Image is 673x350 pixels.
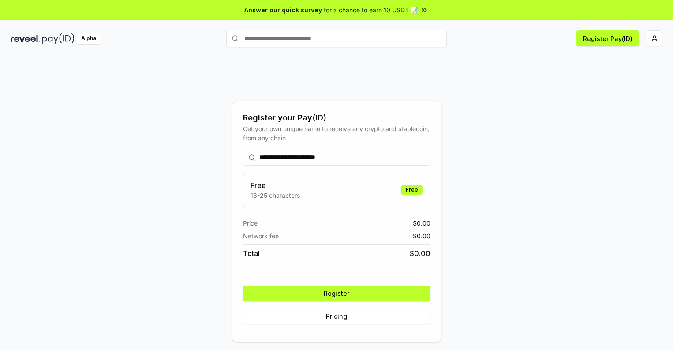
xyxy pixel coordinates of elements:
[243,309,430,324] button: Pricing
[244,5,322,15] span: Answer our quick survey
[42,33,75,44] img: pay_id
[243,218,258,228] span: Price
[410,248,430,259] span: $ 0.00
[324,5,418,15] span: for a chance to earn 10 USDT 📝
[576,30,639,46] button: Register Pay(ID)
[251,180,300,191] h3: Free
[243,124,430,143] div: Get your own unique name to receive any crypto and stablecoin, from any chain
[243,231,279,241] span: Network fee
[243,112,430,124] div: Register your Pay(ID)
[11,33,40,44] img: reveel_dark
[413,218,430,228] span: $ 0.00
[401,185,423,195] div: Free
[243,248,260,259] span: Total
[413,231,430,241] span: $ 0.00
[76,33,101,44] div: Alpha
[251,191,300,200] p: 13-25 characters
[243,286,430,301] button: Register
